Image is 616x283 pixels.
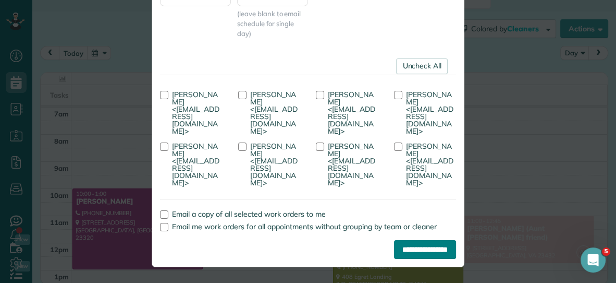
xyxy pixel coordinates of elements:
span: [PERSON_NAME] <[EMAIL_ADDRESS][DOMAIN_NAME]> [406,90,453,136]
span: [PERSON_NAME] <[EMAIL_ADDRESS][DOMAIN_NAME]> [406,141,453,187]
a: Uncheck All [396,58,448,74]
iframe: Intercom live chat [581,247,606,273]
span: Email a copy of all selected work orders to me [172,209,326,219]
span: [PERSON_NAME] <[EMAIL_ADDRESS][DOMAIN_NAME]> [250,141,298,187]
span: (leave blank to email schedule for single day) [237,9,308,39]
span: 5 [602,247,610,256]
span: [PERSON_NAME] <[EMAIL_ADDRESS][DOMAIN_NAME]> [328,90,375,136]
span: [PERSON_NAME] <[EMAIL_ADDRESS][DOMAIN_NAME]> [172,141,219,187]
span: [PERSON_NAME] <[EMAIL_ADDRESS][DOMAIN_NAME]> [250,90,298,136]
span: [PERSON_NAME] <[EMAIL_ADDRESS][DOMAIN_NAME]> [172,90,219,136]
span: [PERSON_NAME] <[EMAIL_ADDRESS][DOMAIN_NAME]> [328,141,375,187]
span: Email me work orders for all appointments without grouping by team or cleaner [172,222,437,231]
